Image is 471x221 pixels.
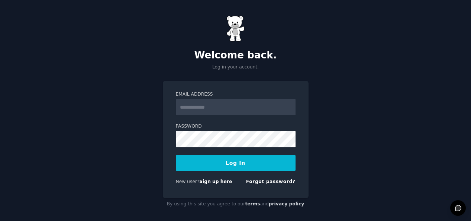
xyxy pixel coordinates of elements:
div: By using this site you agree to our and [163,198,309,210]
h2: Welcome back. [163,49,309,61]
a: terms [245,201,260,206]
label: Email Address [176,91,296,98]
label: Password [176,123,296,130]
a: Forgot password? [246,179,296,184]
img: Gummy Bear [226,16,245,42]
button: Log In [176,155,296,171]
p: Log in your account. [163,64,309,71]
a: privacy policy [269,201,304,206]
span: New user? [176,179,200,184]
a: Sign up here [199,179,232,184]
